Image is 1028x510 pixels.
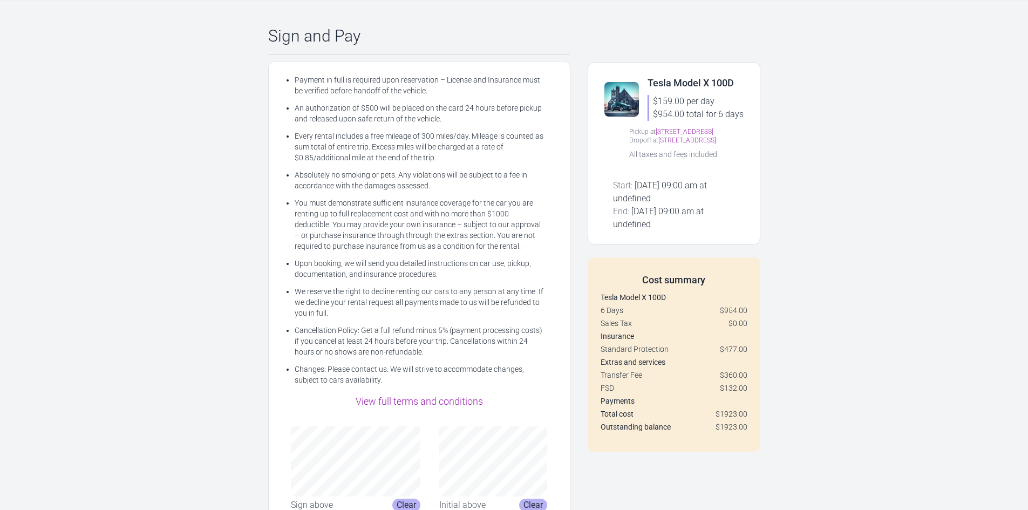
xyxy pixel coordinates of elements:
[629,128,656,135] span: Pickup at
[613,206,629,216] span: End:
[720,344,747,355] span: $477.00
[601,410,634,418] strong: Total cost
[295,169,544,191] li: Absolutely no smoking or pets. Any violations will be subject to a fee in accordance with the dam...
[295,364,544,385] li: Changes: Please contact us. We will strive to accommodate changes, subject to cars availability.
[613,180,632,191] span: Start:
[356,396,483,407] a: View full terms and conditions
[658,137,716,144] a: [STREET_ADDRESS]
[653,95,744,108] div: $159.00 per day
[720,383,747,393] span: $132.00
[604,82,639,117] img: 115.jpg
[601,293,666,302] strong: Tesla Model X 100D
[601,273,747,288] div: Cost summary
[656,128,713,135] a: [STREET_ADDRESS]
[629,149,719,160] div: All taxes and fees included.
[716,409,747,419] div: $1923.00
[601,383,747,393] div: FSD
[601,423,671,431] strong: Outstanding balance
[613,206,704,229] span: [DATE] 09:00 am at undefined
[613,180,707,203] span: [DATE] 09:00 am at undefined
[295,198,544,251] li: You must demonstrate sufficient insurance coverage for the car you are renting up to full replace...
[601,370,747,380] div: Transfer Fee
[729,318,747,329] span: $0.00
[648,76,744,91] div: Tesla Model X 100D
[295,74,544,96] li: Payment in full is required upon reservation – License and Insurance must be verified before hand...
[720,370,747,380] span: $360.00
[653,108,744,121] div: $954.00 total for 6 days
[720,305,747,316] span: $954.00
[716,421,747,432] div: $1923.00
[295,103,544,124] li: An authorization of $500 will be placed on the card 24 hours before pickup and released upon safe...
[601,305,747,316] div: 6 Days
[295,325,544,357] li: Cancellation Policy: Get a full refund minus 5% (payment processing costs) if you cancel at least...
[295,131,544,163] li: Every rental includes a free mileage of 300 miles/day. Mileage is counted as sum total of entire ...
[601,332,634,341] strong: Insurance
[601,358,665,366] strong: Extras and services
[601,344,747,355] div: Standard Protection
[268,26,570,46] div: Sign and Pay
[629,137,658,144] span: Dropoff at
[601,397,635,405] strong: Payments
[601,318,747,329] div: Sales Tax
[295,258,544,280] li: Upon booking, we will send you detailed instructions on car use, pickup, documentation, and insur...
[295,286,544,318] li: We reserve the right to decline renting our cars to any person at any time. If we decline your re...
